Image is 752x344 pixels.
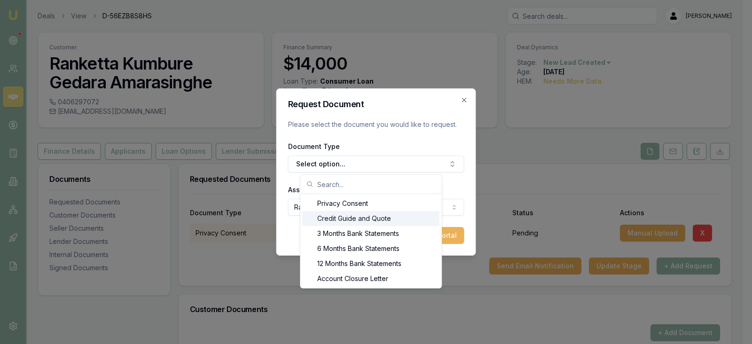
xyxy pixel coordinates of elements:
div: Account Closure Letter [302,271,439,286]
p: Please select the document you would like to request. [288,120,464,129]
div: 12 Months Bank Statements [302,256,439,271]
div: 3 Months Bank Statements [302,226,439,241]
input: Search... [317,175,436,194]
label: Assigned Client [288,186,340,194]
div: 6 Months Bank Statements [302,241,439,256]
button: Select option... [288,156,464,172]
div: Accountant Financials [302,286,439,301]
div: Privacy Consent [302,196,439,211]
label: Document Type [288,142,340,150]
div: Credit Guide and Quote [302,211,439,226]
h2: Request Document [288,100,464,109]
div: Search... [300,194,441,288]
